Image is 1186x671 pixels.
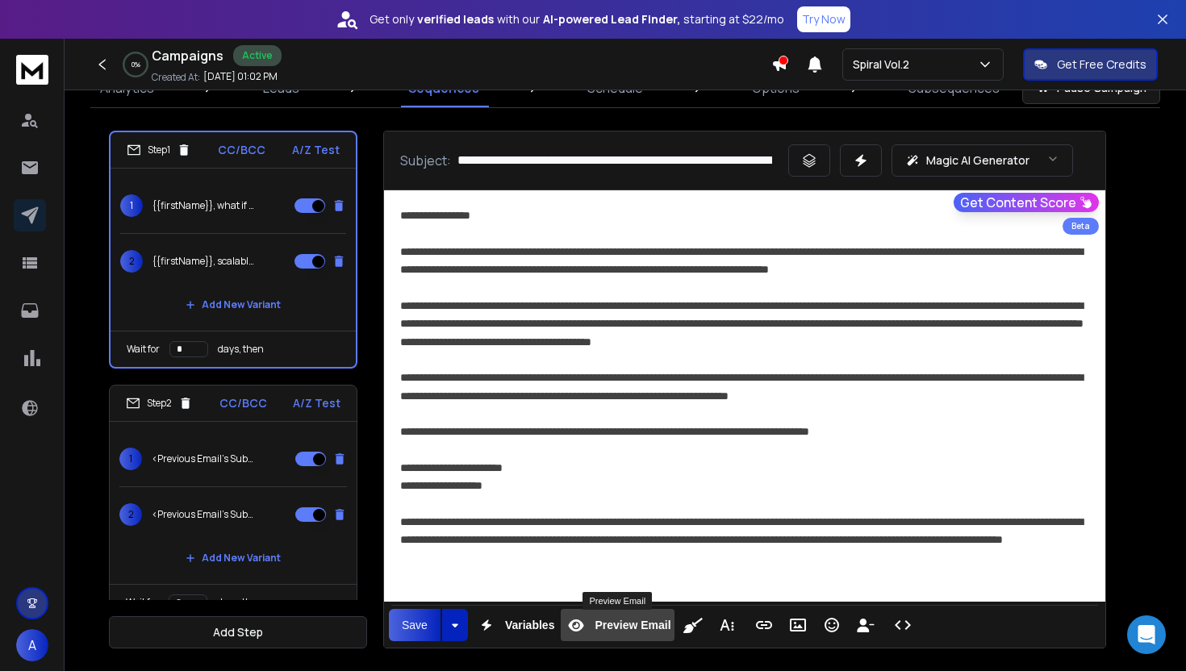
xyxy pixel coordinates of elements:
[152,46,223,65] h1: Campaigns
[926,152,1029,169] p: Magic AI Generator
[853,56,916,73] p: Spiral Vol.2
[218,142,265,158] p: CC/BCC
[152,508,255,521] p: <Previous Email's Subject>
[109,616,367,648] button: Add Step
[203,70,278,83] p: [DATE] 01:02 PM
[132,60,140,69] p: 0 %
[417,11,494,27] strong: verified leads
[293,395,340,411] p: A/Z Test
[892,144,1073,177] button: Magic AI Generator
[152,452,255,465] p: <Previous Email's Subject>
[152,71,200,84] p: Created At:
[471,609,558,641] button: Variables
[712,609,742,641] button: More Text
[233,45,282,66] div: Active
[400,151,451,170] p: Subject:
[218,343,264,356] p: days, then
[173,542,294,574] button: Add New Variant
[16,55,48,85] img: logo
[109,131,357,369] li: Step1CC/BCCA/Z Test1{{firstName}}, what if {{companyName}} had a 3PL that felt in-house?2{{firstN...
[120,250,143,273] span: 2
[797,6,850,32] button: Try Now
[119,448,142,470] span: 1
[887,609,918,641] button: Code View
[389,609,441,641] button: Save
[120,194,143,217] span: 1
[16,629,48,661] button: A
[502,619,558,632] span: Variables
[152,199,256,212] p: {{firstName}}, what if {{companyName}} had a 3PL that felt in-house?
[802,11,846,27] p: Try Now
[583,592,652,610] div: Preview Email
[127,143,191,157] div: Step 1
[152,255,256,268] p: {{firstName}}, scalable fulfillment without the red tape x NovEx
[1063,218,1099,235] div: Beta
[219,395,267,411] p: CC/BCC
[591,619,674,632] span: Preview Email
[109,385,357,621] li: Step2CC/BCCA/Z Test1<Previous Email's Subject>2<Previous Email's Subject>Add New VariantWait ford...
[954,193,1099,212] button: Get Content Score
[126,396,193,411] div: Step 2
[1127,615,1166,654] div: Open Intercom Messenger
[1023,48,1158,81] button: Get Free Credits
[1057,56,1146,73] p: Get Free Credits
[543,11,680,27] strong: AI-powered Lead Finder,
[292,142,340,158] p: A/Z Test
[217,596,263,609] p: days, then
[561,609,674,641] button: Preview Email
[119,503,142,526] span: 2
[816,609,847,641] button: Emoticons
[370,11,784,27] p: Get only with our starting at $22/mo
[783,609,813,641] button: Insert Image (⌘P)
[126,596,159,609] p: Wait for
[678,609,708,641] button: Clean HTML
[850,609,881,641] button: Insert Unsubscribe Link
[749,609,779,641] button: Insert Link (⌘K)
[173,289,294,321] button: Add New Variant
[127,343,160,356] p: Wait for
